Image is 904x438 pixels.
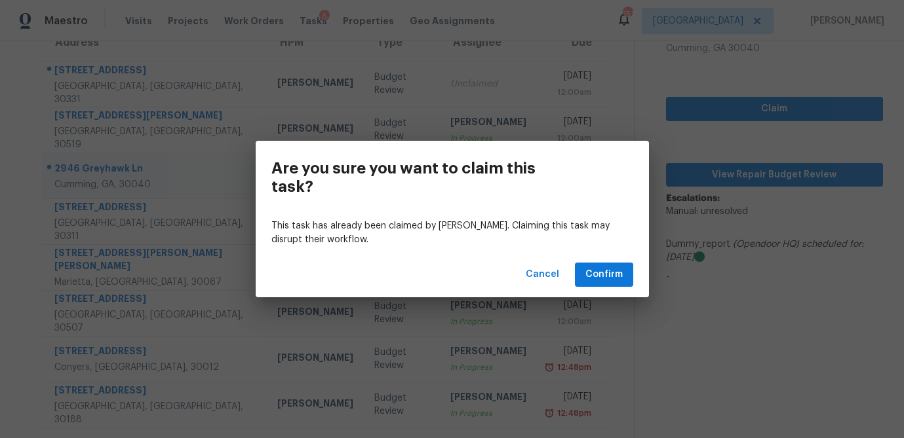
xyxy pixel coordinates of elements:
[585,266,623,283] span: Confirm
[575,263,633,287] button: Confirm
[521,263,564,287] button: Cancel
[526,266,559,283] span: Cancel
[271,219,633,247] p: This task has already been claimed by [PERSON_NAME]. Claiming this task may disrupt their workflow.
[271,159,574,196] h3: Are you sure you want to claim this task?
